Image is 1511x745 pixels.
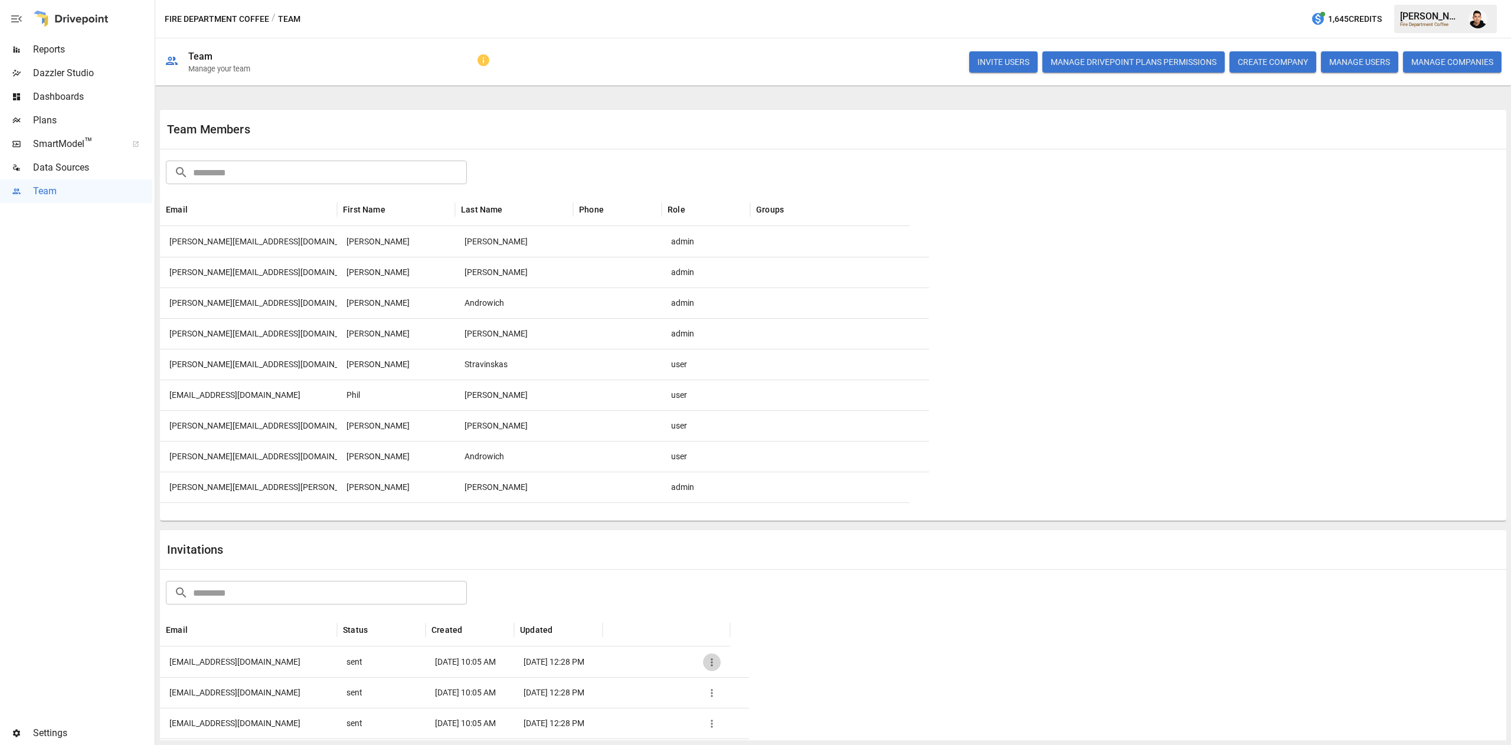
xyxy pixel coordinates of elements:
div: Email [166,205,188,214]
div: Stephanie [337,441,455,472]
button: Fire Department Coffee [165,12,269,27]
button: 1,645Credits [1306,8,1386,30]
div: dfriedman@dadco.com [160,646,337,677]
div: Jeff [337,410,455,441]
div: Phone [579,205,604,214]
span: Dazzler Studio [33,66,152,80]
span: SmartModel [33,137,119,151]
div: Invitations [167,543,833,557]
div: Groups [756,205,784,214]
div: Luke [337,318,455,349]
span: Reports [33,43,152,57]
div: admin [662,226,750,257]
div: Role [668,205,685,214]
div: Last Name [461,205,503,214]
div: user [662,380,750,410]
div: admin [662,472,750,502]
div: Stacey [337,226,455,257]
div: stephanie.clark@firedeptcoffee.com [160,472,337,502]
div: user [662,410,750,441]
div: user [662,349,750,380]
div: Jeff [337,257,455,287]
div: Team [188,51,213,62]
div: marie@firedeptcoffee.com [160,349,337,380]
button: MANAGE COMPANIES [1403,51,1502,73]
div: Status [343,625,368,635]
div: ptriolo@matthew25.com [160,380,337,410]
span: ™ [84,135,93,150]
div: Manage your team [188,64,250,73]
div: jleong@dadco.com [160,708,337,739]
div: 9/11/25 12:28 PM [514,677,603,708]
div: Helbig [455,226,573,257]
div: [PERSON_NAME] [1400,11,1461,22]
div: Clark [455,472,573,502]
div: sent [337,708,426,739]
div: user [662,441,750,472]
div: Triolo [455,380,573,410]
span: Plans [33,113,152,128]
div: Phil [337,380,455,410]
div: Fahrenwald [455,257,573,287]
div: Updated [520,625,552,635]
div: 9/11/25 12:28 PM [514,646,603,677]
div: 9/11/25 10:05 AM [426,677,514,708]
button: INVITE USERS [969,51,1038,73]
div: Androwich [455,287,573,318]
button: CREATE COMPANY [1229,51,1316,73]
img: Francisco Sanchez [1469,9,1487,28]
div: Stravinskas [455,349,573,380]
button: Manage Drivepoint Plans Permissions [1042,51,1225,73]
div: stephanie@firedeptcoffee.com [160,287,337,318]
span: Team [33,184,152,198]
div: admin [662,287,750,318]
div: admin [662,257,750,287]
div: stephanie.androwich@gmail.com [160,441,337,472]
div: Marie [337,349,455,380]
div: Stephanie [337,287,455,318]
span: 1,645 Credits [1328,12,1382,27]
div: sent [337,677,426,708]
div: Email [166,625,188,635]
button: Francisco Sanchez [1461,2,1494,35]
div: Stephanie [337,472,455,502]
div: jeff@firedeptcoffee.com [160,410,337,441]
div: Schneider [455,318,573,349]
div: gshin@dadco.com [160,677,337,708]
div: sent [337,646,426,677]
div: Fahrenwald [455,410,573,441]
span: Data Sources [33,161,152,175]
div: Fire Department Coffee [1400,22,1461,27]
div: 9/11/25 10:05 AM [426,646,514,677]
span: Dashboards [33,90,152,104]
div: admin [662,318,750,349]
div: First Name [343,205,385,214]
div: 9/11/25 12:28 PM [514,708,603,739]
div: Androwich [455,441,573,472]
div: / [272,12,276,27]
div: luke@firedeptcoffee.com [160,318,337,349]
div: 9/11/25 10:05 AM [426,708,514,739]
button: MANAGE USERS [1321,51,1398,73]
div: stacey@firedeptcoffee.com [160,226,337,257]
div: jeff@firedepartcoffee.com [160,257,337,287]
div: Created [431,625,462,635]
span: Settings [33,726,152,740]
div: Team Members [167,122,833,136]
